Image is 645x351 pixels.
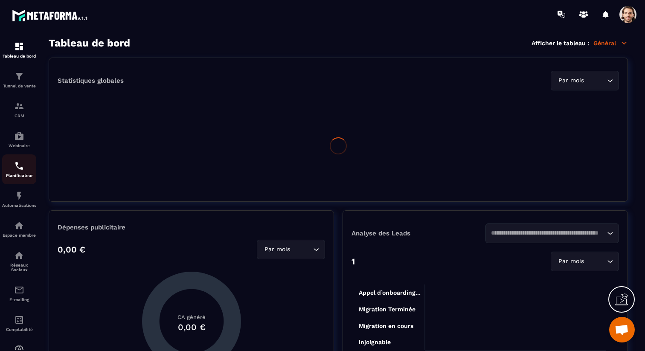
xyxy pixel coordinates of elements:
[257,240,325,259] div: Search for option
[2,214,36,244] a: automationsautomationsEspace membre
[14,41,24,52] img: formation
[359,289,421,296] tspan: Appel d’onboarding...
[12,8,89,23] img: logo
[556,76,586,85] span: Par mois
[58,223,325,231] p: Dépenses publicitaire
[359,339,391,346] tspan: injoignable
[352,229,485,237] p: Analyse des Leads
[14,315,24,325] img: accountant
[49,37,130,49] h3: Tableau de bord
[586,76,605,85] input: Search for option
[359,322,413,330] tspan: Migration en cours
[2,263,36,272] p: Réseaux Sociaux
[2,297,36,302] p: E-mailing
[14,191,24,201] img: automations
[551,71,619,90] div: Search for option
[2,184,36,214] a: automationsautomationsAutomatisations
[2,84,36,88] p: Tunnel de vente
[2,308,36,338] a: accountantaccountantComptabilité
[58,77,124,84] p: Statistiques globales
[2,113,36,118] p: CRM
[609,317,635,342] a: Ouvrir le chat
[58,244,85,255] p: 0,00 €
[2,173,36,178] p: Planificateur
[14,131,24,141] img: automations
[2,35,36,65] a: formationformationTableau de bord
[2,95,36,125] a: formationformationCRM
[14,161,24,171] img: scheduler
[352,256,355,267] p: 1
[14,220,24,231] img: automations
[14,101,24,111] img: formation
[2,327,36,332] p: Comptabilité
[2,154,36,184] a: schedulerschedulerPlanificateur
[485,223,619,243] div: Search for option
[2,54,36,58] p: Tableau de bord
[14,285,24,295] img: email
[2,125,36,154] a: automationsautomationsWebinaire
[2,65,36,95] a: formationformationTunnel de vente
[593,39,628,47] p: Général
[2,233,36,238] p: Espace membre
[14,71,24,81] img: formation
[586,257,605,266] input: Search for option
[292,245,311,254] input: Search for option
[262,245,292,254] span: Par mois
[14,250,24,261] img: social-network
[2,244,36,278] a: social-networksocial-networkRéseaux Sociaux
[532,40,589,46] p: Afficher le tableau :
[2,203,36,208] p: Automatisations
[2,278,36,308] a: emailemailE-mailing
[2,143,36,148] p: Webinaire
[551,252,619,271] div: Search for option
[556,257,586,266] span: Par mois
[359,306,415,313] tspan: Migration Terminée
[491,229,605,238] input: Search for option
